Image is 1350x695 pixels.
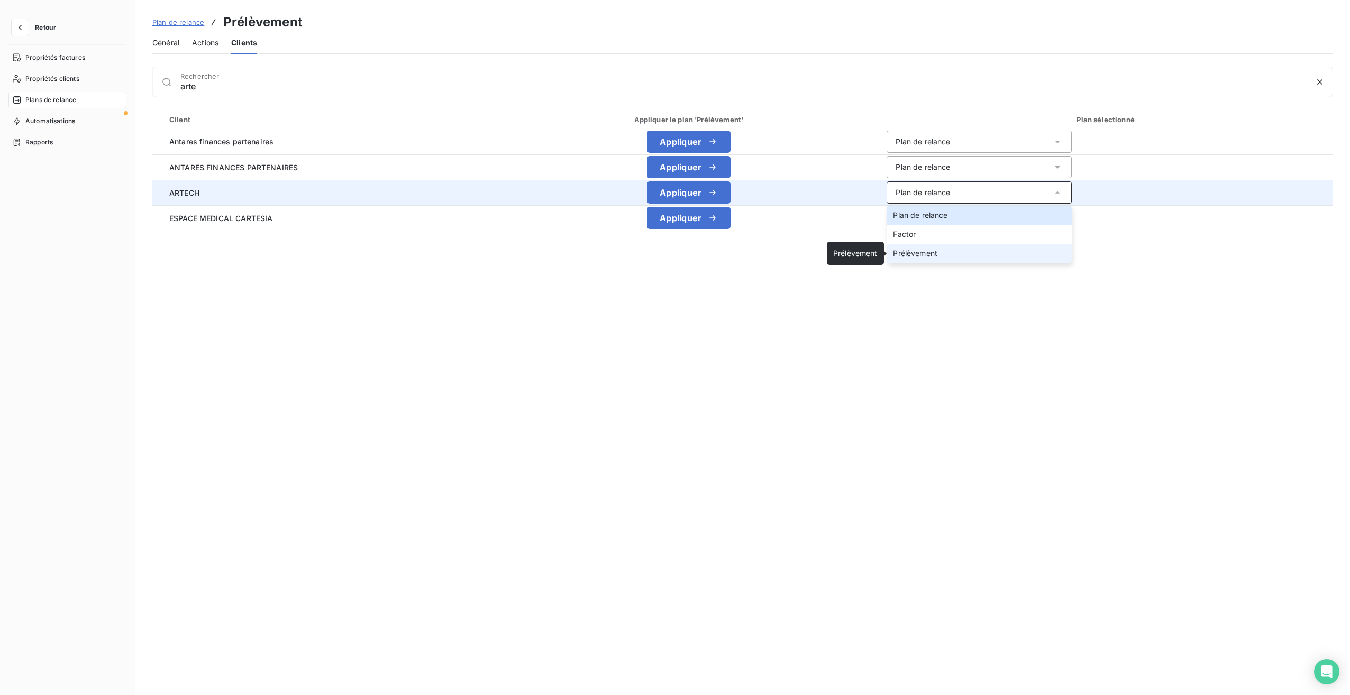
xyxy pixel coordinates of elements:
span: Clients [231,38,257,48]
button: Appliquer [647,131,731,153]
a: Plan de relance [152,17,204,28]
a: Automatisations [8,113,126,130]
span: Automatisations [25,116,75,126]
div: Plan de relance [896,136,950,147]
span: Plan de relance [152,18,204,26]
div: Open Intercom Messenger [1314,659,1339,684]
span: Factor [893,230,916,239]
span: Prélèvement [833,249,878,258]
a: Rapports [8,134,126,151]
div: Client [163,114,490,125]
a: Propriétés factures [8,49,126,66]
button: Retour [8,19,65,36]
div: Plan de relance [896,187,950,198]
span: ARTECH [161,187,490,198]
span: Propriétés clients [25,74,79,84]
span: Retour [35,24,56,31]
span: Prélèvement [893,249,937,258]
h3: Prélèvement [223,13,303,32]
div: Appliquer le plan 'Prélèvement' [509,114,870,125]
input: placeholder [180,81,1307,92]
span: Actions [192,38,218,48]
span: Rapports [25,138,53,147]
a: Plans de relance [8,92,126,108]
a: Propriétés clients [8,70,126,87]
div: Plan de relance [896,162,950,172]
span: Plan de relance [893,211,947,220]
span: ANTARES FINANCES PARTENAIRES [161,162,490,173]
button: Appliquer [647,207,731,229]
span: Général [152,38,179,48]
button: Appliquer [647,156,731,178]
span: Antares finances partenaires [161,136,490,147]
span: Plans de relance [25,95,76,105]
span: Propriétés factures [25,53,85,62]
button: Appliquer [647,181,731,204]
span: ESPACE MEDICAL CARTESIA [161,213,490,224]
div: Plan sélectionné [889,114,1325,125]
